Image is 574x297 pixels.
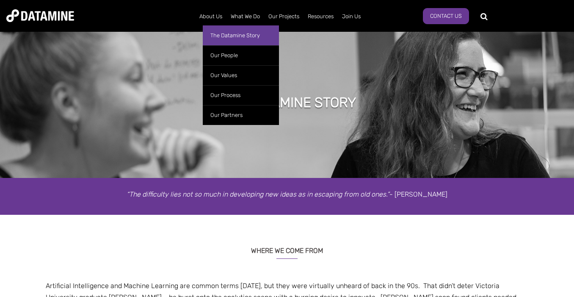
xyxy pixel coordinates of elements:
[39,236,535,259] h3: WHERE WE COME FROM
[338,6,365,28] a: Join Us
[304,6,338,28] a: Resources
[423,8,469,24] a: Contact Us
[195,6,226,28] a: About Us
[203,105,279,125] a: Our Partners
[203,25,279,45] a: The Datamine Story
[127,190,389,198] em: “The difficulty lies not so much in developing new ideas as in escaping from old ones.”
[6,9,74,22] img: Datamine
[264,6,304,28] a: Our Projects
[218,93,356,112] h1: THE DATAMINE STORY
[203,45,279,65] a: Our People
[203,85,279,105] a: Our Process
[203,65,279,85] a: Our Values
[39,189,535,200] p: - [PERSON_NAME]
[226,6,264,28] a: What We Do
